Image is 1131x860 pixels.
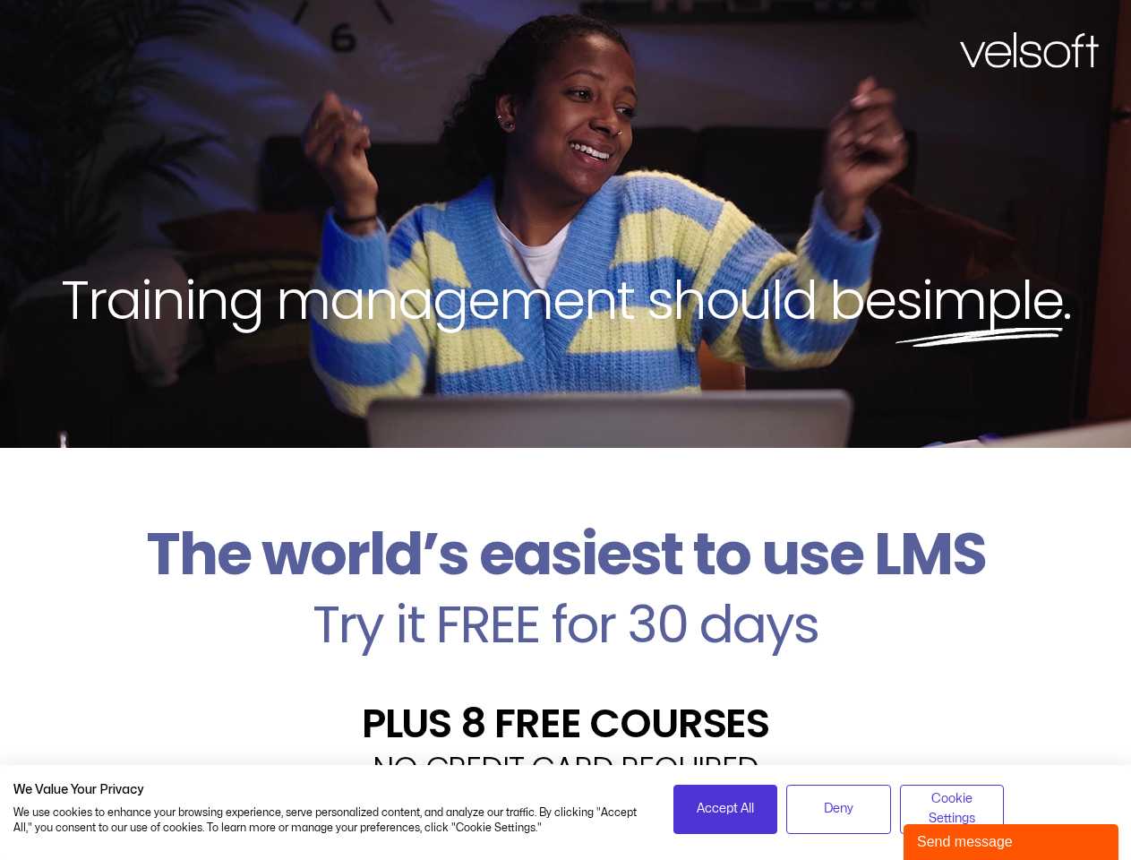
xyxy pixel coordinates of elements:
span: Deny [824,799,853,819]
h2: The world’s easiest to use LMS [13,520,1118,589]
button: Accept all cookies [673,785,778,834]
span: Accept All [697,799,754,819]
p: We use cookies to enhance your browsing experience, serve personalized content, and analyze our t... [13,805,647,836]
h2: Training management should be . [32,265,1099,335]
span: Cookie Settings [912,789,993,830]
button: Deny all cookies [786,785,891,834]
button: Adjust cookie preferences [900,785,1005,834]
span: simple [895,262,1063,338]
h2: We Value Your Privacy [13,782,647,798]
h2: PLUS 8 FREE COURSES [13,703,1118,744]
iframe: chat widget [904,821,1122,860]
h2: Try it FREE for 30 days [13,598,1118,650]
